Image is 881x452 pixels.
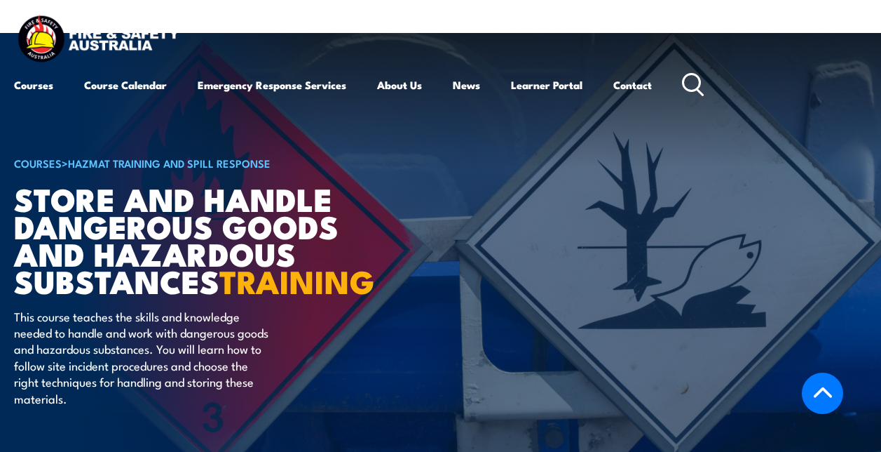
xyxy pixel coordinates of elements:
[511,68,582,102] a: Learner Portal
[14,154,360,171] h6: >
[198,68,346,102] a: Emergency Response Services
[84,68,167,102] a: Course Calendar
[14,185,360,295] h1: Store And Handle Dangerous Goods and Hazardous Substances
[219,256,375,305] strong: TRAINING
[68,155,271,171] a: HAZMAT Training and Spill Response
[14,155,62,171] a: COURSES
[14,308,270,406] p: This course teaches the skills and knowledge needed to handle and work with dangerous goods and h...
[453,68,480,102] a: News
[613,68,652,102] a: Contact
[377,68,422,102] a: About Us
[14,68,53,102] a: Courses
